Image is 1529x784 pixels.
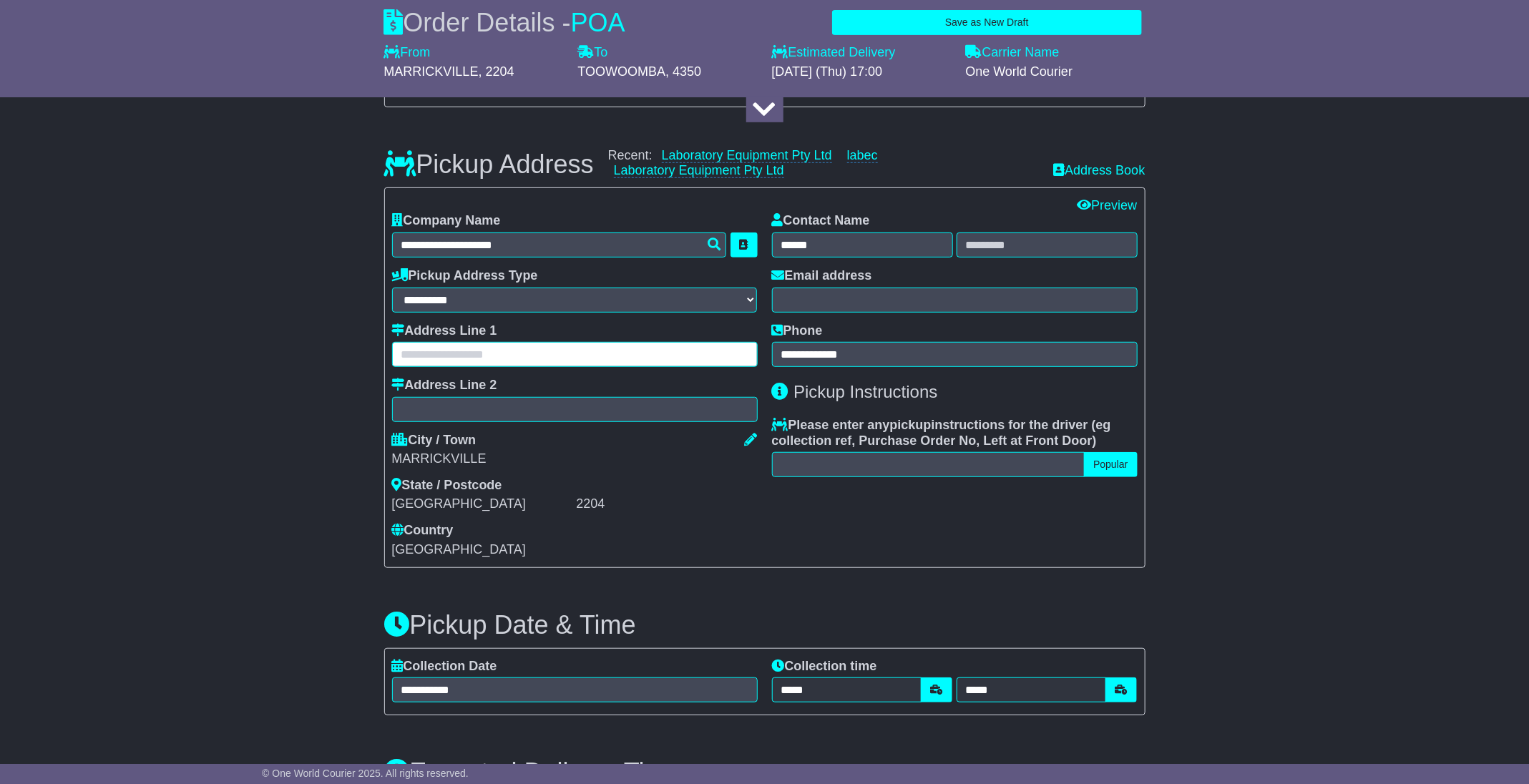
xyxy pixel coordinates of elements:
[578,45,608,61] label: To
[392,523,454,539] label: Country
[772,418,1111,448] span: eg collection ref, Purchase Order No, Left at Front Door
[384,64,479,79] span: MARRICKVILLE
[966,45,1060,61] label: Carrier Name
[772,64,952,80] div: [DATE] (Thu) 17:00
[571,8,625,37] span: POA
[662,148,832,163] a: Laboratory Equipment Pty Ltd
[392,323,497,339] label: Address Line 1
[392,478,502,494] label: State / Postcode
[384,150,594,179] h3: Pickup Address
[392,268,538,284] label: Pickup Address Type
[1077,198,1137,212] a: Preview
[392,378,497,393] label: Address Line 2
[608,148,1040,179] div: Recent:
[793,382,937,401] span: Pickup Instructions
[832,10,1141,35] button: Save as New Draft
[392,496,573,512] div: [GEOGRAPHIC_DATA]
[614,163,784,178] a: Laboratory Equipment Pty Ltd
[772,418,1138,449] label: Please enter any instructions for the driver ( )
[392,659,497,675] label: Collection Date
[772,323,823,339] label: Phone
[392,542,526,557] span: [GEOGRAPHIC_DATA]
[772,659,877,675] label: Collection time
[262,768,469,779] span: © One World Courier 2025. All rights reserved.
[966,64,1145,80] div: One World Courier
[1084,452,1137,477] button: Popular
[384,611,1145,640] h3: Pickup Date & Time
[890,418,932,432] span: pickup
[772,213,870,229] label: Contact Name
[772,268,872,284] label: Email address
[384,7,625,38] div: Order Details -
[1053,163,1145,179] a: Address Book
[392,451,758,467] div: MARRICKVILLE
[479,64,514,79] span: , 2204
[847,148,878,163] a: labec
[578,64,666,79] span: TOOWOOMBA
[665,64,701,79] span: , 4350
[772,45,952,61] label: Estimated Delivery
[577,496,758,512] div: 2204
[392,213,501,229] label: Company Name
[384,45,431,61] label: From
[392,433,477,449] label: City / Town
